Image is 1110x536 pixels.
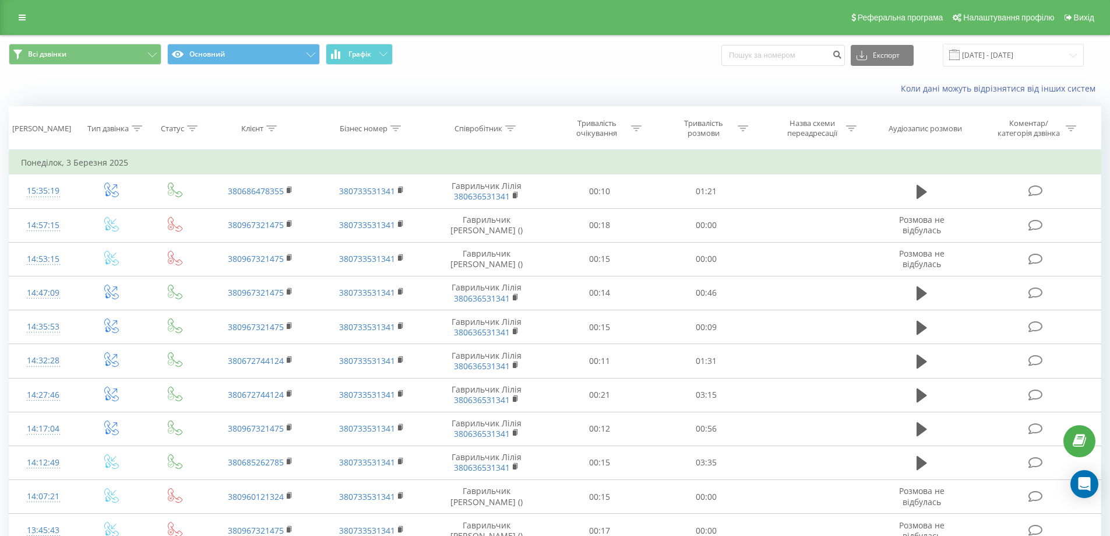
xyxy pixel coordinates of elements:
a: 380733531341 [339,253,395,264]
td: Гаврильчик Лілія [427,446,547,479]
button: Всі дзвінки [9,44,161,65]
a: 380967321475 [228,253,284,264]
div: Статус [161,124,184,134]
div: 14:07:21 [21,485,66,508]
a: 380733531341 [339,491,395,502]
td: 00:00 [653,480,760,514]
div: 14:17:04 [21,418,66,440]
div: Співробітник [454,124,502,134]
a: 380636531341 [454,191,510,202]
td: 00:09 [653,310,760,344]
td: 00:15 [547,310,653,344]
a: 380636531341 [454,327,510,338]
div: Коментар/категорія дзвінка [995,118,1063,138]
div: Аудіозапис розмови [889,124,962,134]
td: Гаврильчик Лілія [427,344,547,378]
td: Гаврильчик Лілія [427,412,547,446]
td: 00:15 [547,446,653,479]
a: 380733531341 [339,219,395,230]
div: Open Intercom Messenger [1070,470,1098,498]
a: 380733531341 [339,525,395,536]
a: 380733531341 [339,423,395,434]
div: [PERSON_NAME] [12,124,71,134]
td: 01:31 [653,344,760,378]
a: 380967321475 [228,525,284,536]
td: 00:10 [547,174,653,208]
div: Бізнес номер [340,124,387,134]
td: Гаврильчик Лілія [427,378,547,412]
span: Розмова не відбулась [899,485,945,507]
span: Графік [348,50,371,58]
a: 380636531341 [454,462,510,473]
div: 14:27:46 [21,384,66,407]
a: 380967321475 [228,423,284,434]
a: 380733531341 [339,287,395,298]
td: 03:35 [653,446,760,479]
div: Назва схеми переадресації [781,118,843,138]
div: 15:35:19 [21,180,66,202]
a: 380967321475 [228,321,284,332]
td: 00:14 [547,276,653,310]
a: 380686478355 [228,185,284,197]
td: 00:12 [547,412,653,446]
td: 00:15 [547,242,653,276]
div: Тривалість очікування [566,118,628,138]
a: 380733531341 [339,389,395,400]
a: 380636531341 [454,360,510,372]
td: 00:11 [547,344,653,378]
a: 380672744124 [228,389,284,400]
td: 00:56 [653,412,760,446]
a: 380636531341 [454,428,510,439]
a: 380967321475 [228,219,284,230]
button: Графік [326,44,393,65]
td: 00:15 [547,480,653,514]
td: Гаврильчик [PERSON_NAME] () [427,480,547,514]
td: Гаврильчик Лілія [427,174,547,208]
a: 380636531341 [454,293,510,304]
span: Розмова не відбулась [899,214,945,236]
span: Налаштування профілю [963,13,1054,22]
div: 14:57:15 [21,214,66,237]
td: 00:18 [547,208,653,242]
td: 01:21 [653,174,760,208]
span: Вихід [1074,13,1094,22]
td: Понеділок, 3 Березня 2025 [9,151,1101,174]
td: 03:15 [653,378,760,412]
td: 00:46 [653,276,760,310]
button: Основний [167,44,320,65]
input: Пошук за номером [721,45,845,66]
a: 380733531341 [339,185,395,197]
td: 00:00 [653,242,760,276]
button: Експорт [851,45,914,66]
a: 380733531341 [339,457,395,468]
div: Тривалість розмови [672,118,735,138]
a: 380733531341 [339,355,395,366]
a: Коли дані можуть відрізнятися вiд інших систем [901,83,1101,94]
div: Тип дзвінка [87,124,129,134]
span: Розмова не відбулась [899,248,945,269]
a: 380967321475 [228,287,284,298]
a: 380672744124 [228,355,284,366]
td: 00:21 [547,378,653,412]
span: Всі дзвінки [28,50,66,59]
td: Гаврильчик Лілія [427,276,547,310]
td: Гаврильчик [PERSON_NAME] () [427,208,547,242]
td: Гаврильчик Лілія [427,310,547,344]
span: Реферальна програма [858,13,943,22]
a: 380960121324 [228,491,284,502]
td: Гаврильчик [PERSON_NAME] () [427,242,547,276]
a: 380636531341 [454,394,510,405]
td: 00:00 [653,208,760,242]
div: 14:12:49 [21,451,66,474]
div: Клієнт [241,124,263,134]
a: 380685262785 [228,457,284,468]
div: 14:32:28 [21,349,66,372]
div: 14:53:15 [21,248,66,271]
div: 14:35:53 [21,316,66,338]
a: 380733531341 [339,321,395,332]
div: 14:47:09 [21,282,66,304]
